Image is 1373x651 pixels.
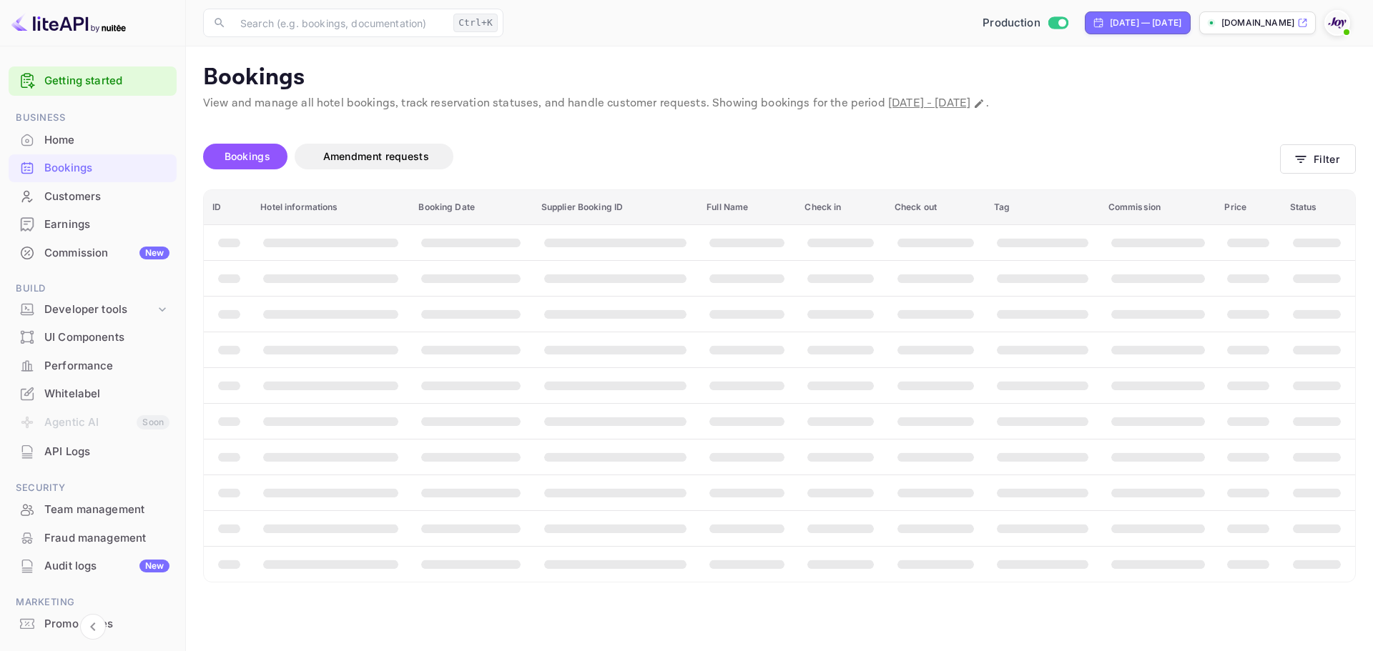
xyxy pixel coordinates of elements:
th: Booking Date [410,190,532,225]
div: API Logs [44,444,169,460]
div: UI Components [44,329,169,346]
a: Home [9,126,177,153]
div: New [139,247,169,259]
a: UI Components [9,324,177,350]
button: Change date range [972,96,986,111]
div: Team management [44,502,169,518]
span: Marketing [9,595,177,610]
span: Business [9,110,177,126]
div: Customers [9,183,177,211]
div: Audit logsNew [9,552,177,580]
span: [DATE] - [DATE] [888,96,970,111]
div: Promo codes [9,610,177,638]
div: CommissionNew [9,239,177,267]
div: Developer tools [9,297,177,322]
span: Production [983,15,1040,31]
a: Fraud management [9,525,177,551]
a: Bookings [9,154,177,181]
a: CommissionNew [9,239,177,266]
div: Fraud management [9,525,177,552]
a: Audit logsNew [9,552,177,579]
span: Amendment requests [323,150,429,162]
img: LiteAPI logo [11,11,126,34]
span: Bookings [225,150,270,162]
div: Bookings [44,160,169,177]
th: Check out [886,190,985,225]
th: Price [1216,190,1281,225]
a: Promo codes [9,610,177,637]
th: Check in [796,190,885,225]
button: Filter [1280,144,1356,174]
div: Developer tools [44,302,155,318]
div: Whitelabel [9,380,177,408]
span: Build [9,281,177,297]
div: Audit logs [44,558,169,575]
th: Commission [1100,190,1216,225]
img: With Joy [1326,11,1349,34]
div: Ctrl+K [453,14,498,32]
a: Getting started [44,73,169,89]
div: Performance [9,352,177,380]
div: Commission [44,245,169,262]
div: Customers [44,189,169,205]
div: API Logs [9,438,177,466]
div: Bookings [9,154,177,182]
div: Whitelabel [44,386,169,402]
a: Team management [9,496,177,522]
div: UI Components [9,324,177,352]
div: [DATE] — [DATE] [1110,16,1181,29]
a: Earnings [9,211,177,237]
th: Full Name [698,190,796,225]
th: Hotel informations [252,190,410,225]
th: Supplier Booking ID [533,190,698,225]
div: New [139,560,169,572]
div: Team management [9,496,177,524]
a: Whitelabel [9,380,177,407]
th: Tag [985,190,1100,225]
div: Switch to Sandbox mode [977,15,1073,31]
div: Promo codes [44,616,169,632]
div: Earnings [44,217,169,233]
p: Bookings [203,64,1356,92]
a: API Logs [9,438,177,464]
input: Search (e.g. bookings, documentation) [232,9,448,37]
div: Getting started [9,66,177,96]
th: Status [1281,190,1355,225]
a: Customers [9,183,177,209]
div: Performance [44,358,169,374]
div: Fraud management [44,530,169,547]
div: Earnings [9,211,177,239]
a: Performance [9,352,177,379]
th: ID [204,190,252,225]
p: View and manage all hotel bookings, track reservation statuses, and handle customer requests. Sho... [203,95,1356,112]
div: Home [9,126,177,154]
div: Home [44,132,169,149]
span: Security [9,480,177,496]
table: booking table [204,190,1355,582]
div: account-settings tabs [203,144,1280,169]
button: Collapse navigation [80,614,106,640]
p: [DOMAIN_NAME] [1221,16,1294,29]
